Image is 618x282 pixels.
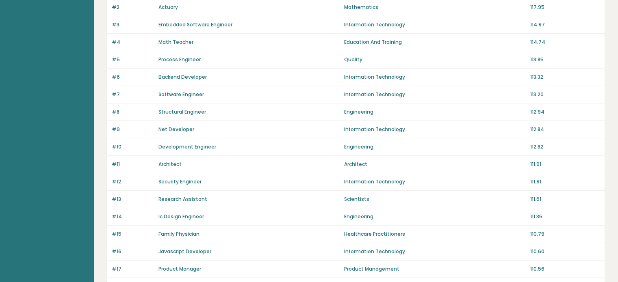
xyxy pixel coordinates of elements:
[344,265,525,273] p: Product Management
[112,108,154,116] p: #8
[344,56,525,63] p: Quality
[112,21,154,28] p: #3
[158,91,204,98] a: Software Engineer
[344,178,525,185] p: Information Technology
[530,126,600,133] p: 112.84
[112,196,154,203] p: #13
[344,196,525,203] p: Scientists
[530,196,600,203] p: 111.61
[344,248,525,255] p: Information Technology
[112,56,154,63] p: #5
[158,196,207,202] a: Research Assistant
[158,39,193,45] a: Math Teacher
[530,178,600,185] p: 111.91
[158,108,206,115] a: Structural Engineer
[112,73,154,81] p: #6
[344,21,525,28] p: Information Technology
[112,265,154,273] p: #17
[344,4,525,11] p: Mathematics
[158,178,202,185] a: Security Engineer
[530,56,600,63] p: 113.85
[530,39,600,46] p: 114.74
[158,213,204,220] a: Ic Design Engineer
[112,248,154,255] p: #16
[158,161,182,168] a: Architect
[344,73,525,81] p: Information Technology
[530,4,600,11] p: 117.95
[530,73,600,81] p: 113.32
[530,265,600,273] p: 110.56
[158,230,199,237] a: Family Physician
[158,265,201,272] a: Product Manager
[158,4,178,11] a: Actuary
[158,73,207,80] a: Backend Developer
[530,143,600,151] p: 112.82
[112,161,154,168] p: #11
[112,126,154,133] p: #9
[344,230,525,238] p: Healthcare Practitioners
[530,230,600,238] p: 110.79
[344,39,525,46] p: Education And Training
[158,248,211,255] a: Javascript Developer
[344,91,525,98] p: Information Technology
[344,108,525,116] p: Engineering
[158,143,216,150] a: Development Engineer
[112,4,154,11] p: #2
[112,143,154,151] p: #10
[344,213,525,220] p: Engineering
[158,126,194,133] a: Net Developer
[158,56,201,63] a: Process Engineer
[112,91,154,98] p: #7
[530,213,600,220] p: 111.35
[112,39,154,46] p: #4
[530,161,600,168] p: 111.91
[344,126,525,133] p: Information Technology
[112,230,154,238] p: #15
[530,108,600,116] p: 112.94
[530,21,600,28] p: 114.97
[530,91,600,98] p: 113.20
[344,161,525,168] p: Architect
[112,178,154,185] p: #12
[530,248,600,255] p: 110.60
[112,213,154,220] p: #14
[158,21,232,28] a: Embedded Software Engineer
[344,143,525,151] p: Engineering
